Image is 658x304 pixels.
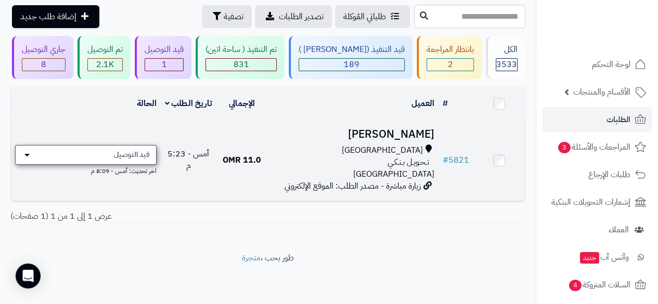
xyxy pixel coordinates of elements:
[145,44,184,56] div: قيد التوصيل
[299,44,405,56] div: قيد التنفيذ ([PERSON_NAME] )
[96,58,114,71] span: 2.1K
[75,36,133,79] a: تم التوصيل 2.1K
[285,180,421,192] span: زيارة مباشرة - مصدر الطلب: الموقع الإلكتروني
[234,58,249,71] span: 831
[224,10,243,23] span: تصفية
[427,44,474,56] div: بانتظار المراجعة
[22,44,66,56] div: جاري التوصيل
[557,140,630,154] span: المراجعات والأسئلة
[551,195,630,209] span: إشعارات التحويلات البنكية
[543,272,652,297] a: السلات المتروكة4
[114,150,150,160] span: قيد التوصيل
[543,107,652,132] a: الطلبات
[568,277,630,292] span: السلات المتروكة
[133,36,193,79] a: قيد التوصيل 1
[543,162,652,187] a: طلبات الإرجاع
[443,97,448,110] a: #
[443,154,469,166] a: #5821
[272,128,434,140] h3: [PERSON_NAME]
[342,144,423,156] span: [GEOGRAPHIC_DATA]
[162,58,167,71] span: 1
[12,5,99,28] a: إضافة طلب جديد
[165,97,212,110] a: تاريخ الطلب
[443,154,448,166] span: #
[287,36,415,79] a: قيد التنفيذ ([PERSON_NAME] ) 189
[484,36,527,79] a: الكل3533
[607,112,630,127] span: الطلبات
[15,165,157,176] div: اخر تحديث: أمس - 8:09 م
[558,142,571,153] span: 3
[415,36,484,79] a: بانتظار المراجعة 2
[88,59,122,71] div: 2053
[299,59,404,71] div: 189
[255,5,332,28] a: تصدير الطلبات
[543,245,652,270] a: وآتس آبجديد
[242,252,261,264] a: متجرة
[87,44,123,56] div: تم التوصيل
[543,190,652,215] a: إشعارات التحويلات البنكية
[10,36,75,79] a: جاري التوصيل 8
[543,217,652,242] a: العملاء
[411,97,434,110] a: العميل
[496,44,518,56] div: الكل
[343,10,386,23] span: طلباتي المُوكلة
[580,252,599,263] span: جديد
[193,36,287,79] a: تم التنفيذ ( ساحة اتين) 831
[543,135,652,160] a: المراجعات والأسئلة3
[137,97,157,110] a: الحالة
[569,280,582,291] span: 4
[573,85,630,99] span: الأقسام والمنتجات
[588,167,630,182] span: طلبات الإرجاع
[427,59,473,71] div: 2
[609,222,629,237] span: العملاء
[496,58,517,71] span: 3533
[587,29,648,51] img: logo-2.png
[22,59,65,71] div: 8
[223,154,261,166] span: 11.0 OMR
[229,97,255,110] a: الإجمالي
[335,5,410,28] a: طلباتي المُوكلة
[167,148,209,172] span: أمس - 5:23 م
[448,58,453,71] span: 2
[202,5,252,28] button: تصفية
[592,57,630,72] span: لوحة التحكم
[579,250,629,265] span: وآتس آب
[353,168,434,180] span: [GEOGRAPHIC_DATA]
[145,59,183,71] div: 1
[279,10,324,23] span: تصدير الطلبات
[205,44,277,56] div: تم التنفيذ ( ساحة اتين)
[20,10,76,23] span: إضافة طلب جديد
[41,58,46,71] span: 8
[206,59,276,71] div: 831
[388,156,429,168] span: تـحـويـل بـنـكـي
[16,263,41,288] div: Open Intercom Messenger
[344,58,359,71] span: 189
[3,210,268,222] div: عرض 1 إلى 1 من 1 (1 صفحات)
[543,52,652,77] a: لوحة التحكم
